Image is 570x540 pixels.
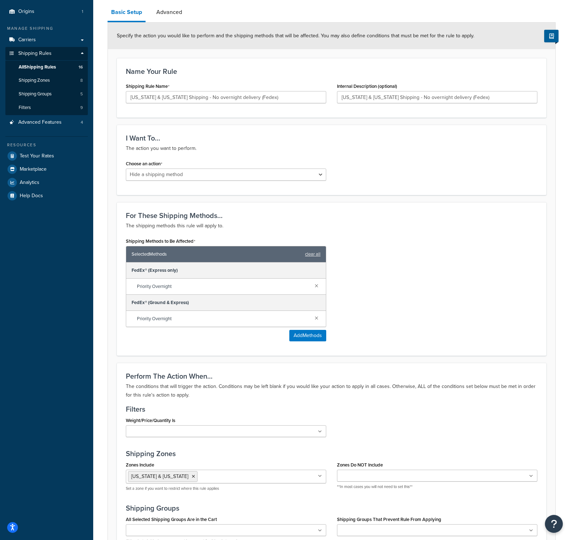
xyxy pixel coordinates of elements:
span: Priority Overnight [137,281,309,292]
span: 9 [80,105,83,111]
span: Selected Methods [132,249,301,259]
li: Filters [5,101,88,114]
a: Test Your Rates [5,150,88,162]
p: Set a zone if you want to restrict where this rule applies [126,486,326,491]
span: Shipping Zones [19,77,50,84]
li: Advanced Features [5,116,88,129]
span: Test Your Rates [20,153,54,159]
h3: I Want To... [126,134,537,142]
a: Origins1 [5,5,88,18]
label: Zones Do NOT Include [337,462,383,468]
button: Open Resource Center [545,515,563,533]
a: Shipping Zones8 [5,74,88,87]
span: 8 [80,77,83,84]
button: Show Help Docs [544,30,559,42]
span: Marketplace [20,166,47,172]
button: AddMethods [289,330,326,341]
span: 16 [79,64,83,70]
span: 4 [81,119,83,125]
span: All Shipping Rules [19,64,56,70]
span: Specify the action you would like to perform and the shipping methods that will be affected. You ... [117,32,474,39]
span: Shipping Groups [19,91,52,97]
a: Shipping Rules [5,47,88,60]
label: Weight/Price/Quantity Is [126,418,175,423]
li: Shipping Rules [5,47,88,115]
h3: Shipping Zones [126,450,537,458]
h3: For These Shipping Methods... [126,212,537,219]
div: FedEx® (Ground & Express) [126,295,326,311]
h3: Name Your Rule [126,67,537,75]
li: Origins [5,5,88,18]
a: clear all [305,249,320,259]
div: Resources [5,142,88,148]
a: Marketplace [5,163,88,176]
p: The conditions that will trigger the action. Conditions may be left blank if you would like your ... [126,382,537,399]
a: Advanced [153,4,186,21]
span: Analytics [20,180,39,186]
div: Manage Shipping [5,25,88,32]
label: All Selected Shipping Groups Are in the Cart [126,517,217,522]
span: Shipping Rules [18,51,52,57]
li: Shipping Groups [5,87,88,101]
span: Help Docs [20,193,43,199]
li: Shipping Zones [5,74,88,87]
a: Basic Setup [108,4,146,22]
label: Shipping Groups That Prevent Rule From Applying [337,517,441,522]
span: Origins [18,9,34,15]
span: Filters [19,105,31,111]
span: 1 [82,9,83,15]
span: [US_STATE] & [US_STATE] [131,473,188,480]
label: Shipping Rule Name [126,84,170,89]
a: Help Docs [5,189,88,202]
p: The shipping methods this rule will apply to. [126,222,537,230]
label: Shipping Methods to Be Affected [126,238,195,244]
label: Zones Include [126,462,154,468]
a: Advanced Features4 [5,116,88,129]
div: FedEx® (Express only) [126,262,326,279]
a: AllShipping Rules16 [5,61,88,74]
a: Shipping Groups5 [5,87,88,101]
a: Carriers [5,33,88,47]
h3: Perform The Action When... [126,372,537,380]
p: **In most cases you will not need to set this** [337,484,537,489]
h3: Shipping Groups [126,504,537,512]
a: Filters9 [5,101,88,114]
label: Choose an action [126,161,162,167]
p: The action you want to perform. [126,144,537,153]
span: Priority Overnight [137,314,309,324]
h3: Filters [126,405,537,413]
label: Internal Description (optional) [337,84,397,89]
span: 5 [80,91,83,97]
a: Analytics [5,176,88,189]
span: Carriers [18,37,36,43]
span: Advanced Features [18,119,62,125]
